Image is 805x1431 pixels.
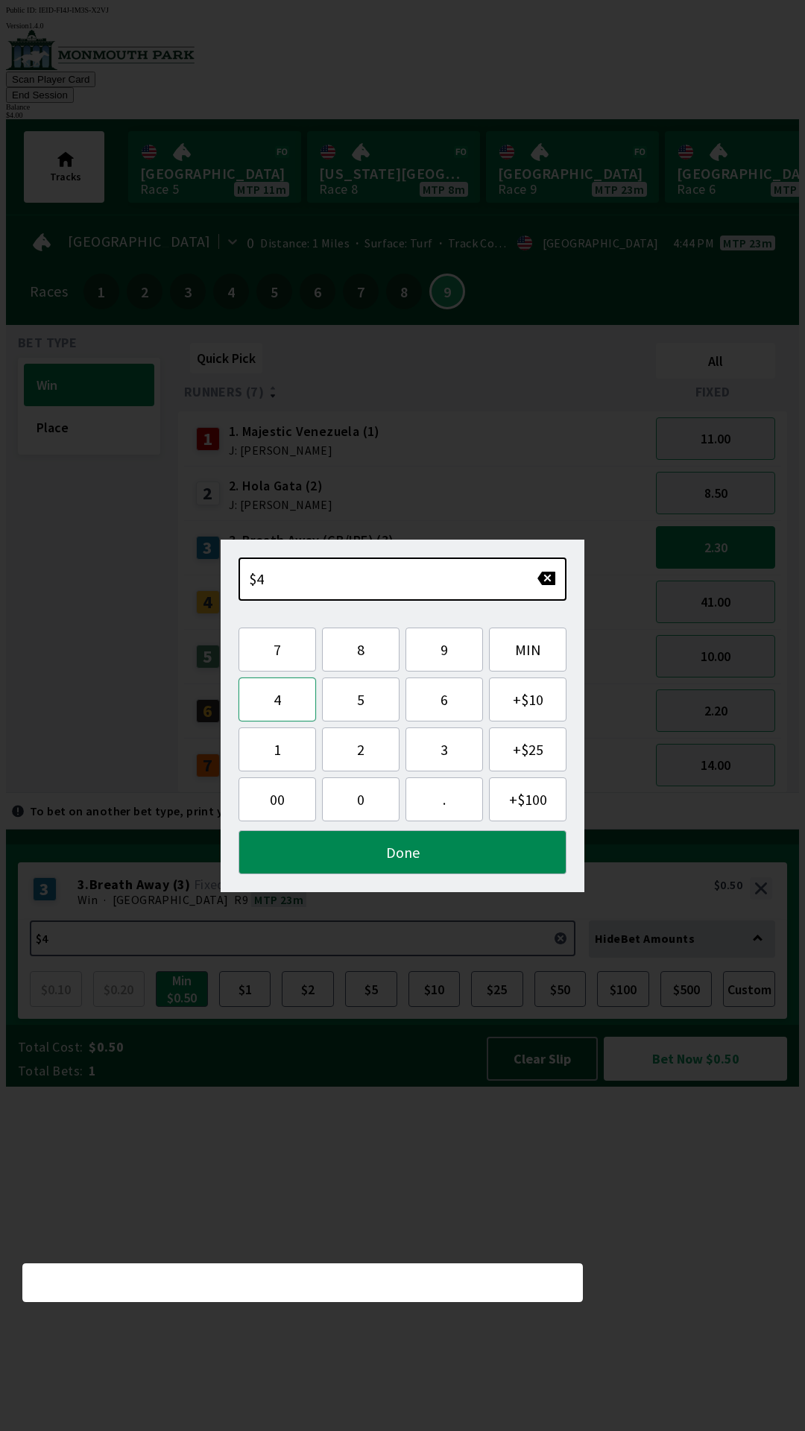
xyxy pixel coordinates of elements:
button: 3 [405,727,483,771]
span: 6 [418,690,470,709]
span: 00 [251,790,303,809]
span: 0 [335,790,387,809]
button: Done [239,830,566,874]
button: 6 [405,677,483,721]
span: $4 [249,569,265,588]
button: MIN [489,628,566,672]
button: 4 [239,677,316,721]
span: 1 [251,740,303,759]
button: +$10 [489,677,566,721]
button: 2 [322,727,400,771]
span: . [418,790,470,809]
button: +$100 [489,777,566,821]
button: 7 [239,628,316,672]
button: . [405,777,483,821]
button: 0 [322,777,400,821]
span: 3 [418,740,470,759]
button: 1 [239,727,316,771]
button: 9 [405,628,483,672]
button: 00 [239,777,316,821]
span: + $100 [502,790,554,809]
button: +$25 [489,727,566,771]
span: + $10 [502,690,554,709]
span: + $25 [502,740,554,759]
span: 7 [251,640,303,659]
span: 8 [335,640,387,659]
button: 5 [322,677,400,721]
span: 9 [418,640,470,659]
span: 5 [335,690,387,709]
span: MIN [502,640,554,659]
span: 2 [335,740,387,759]
button: 8 [322,628,400,672]
span: Done [251,843,554,862]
